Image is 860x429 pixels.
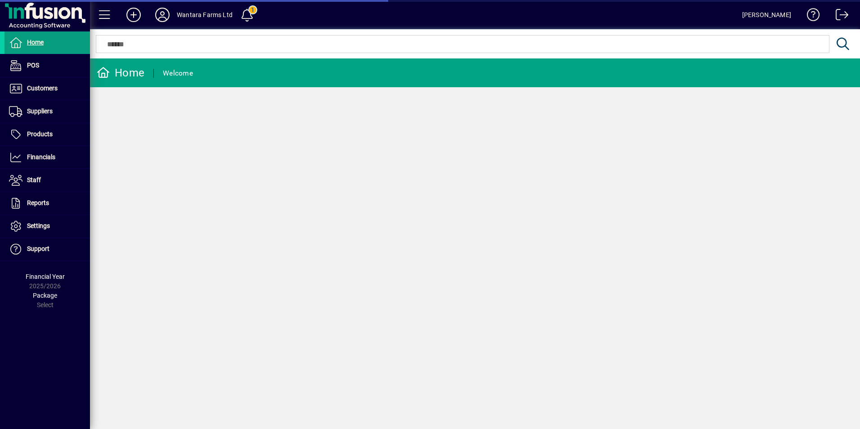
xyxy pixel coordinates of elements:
[4,77,90,100] a: Customers
[4,54,90,77] a: POS
[27,39,44,46] span: Home
[26,273,65,280] span: Financial Year
[4,238,90,260] a: Support
[742,8,791,22] div: [PERSON_NAME]
[4,146,90,169] a: Financials
[4,169,90,192] a: Staff
[27,153,55,161] span: Financials
[27,62,39,69] span: POS
[177,8,233,22] div: Wantara Farms Ltd
[4,192,90,214] a: Reports
[800,2,820,31] a: Knowledge Base
[27,130,53,138] span: Products
[27,245,49,252] span: Support
[27,85,58,92] span: Customers
[27,222,50,229] span: Settings
[148,7,177,23] button: Profile
[829,2,849,31] a: Logout
[27,176,41,183] span: Staff
[4,100,90,123] a: Suppliers
[4,215,90,237] a: Settings
[163,66,193,80] div: Welcome
[4,123,90,146] a: Products
[27,107,53,115] span: Suppliers
[119,7,148,23] button: Add
[27,199,49,206] span: Reports
[97,66,144,80] div: Home
[33,292,57,299] span: Package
